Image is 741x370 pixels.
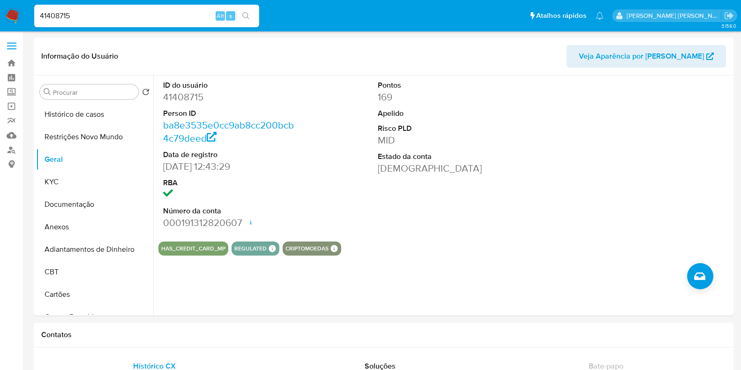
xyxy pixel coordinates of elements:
dt: Número da conta [163,206,297,216]
dd: 169 [378,91,512,104]
dt: Estado da conta [378,151,512,162]
button: Restrições Novo Mundo [36,126,153,148]
dd: MID [378,134,512,147]
button: Veja Aparência por [PERSON_NAME] [567,45,726,68]
button: Retornar ao pedido padrão [142,88,150,98]
button: search-icon [236,9,255,23]
a: ba8e3535e0cc9ab8cc200bcb4c79deed [163,118,294,145]
dt: Data de registro [163,150,297,160]
button: Procurar [44,88,51,96]
dt: ID do usuário [163,80,297,91]
dd: [DATE] 12:43:29 [163,160,297,173]
input: Pesquise usuários ou casos... [34,10,259,22]
span: s [229,11,232,20]
dt: Apelido [378,108,512,119]
dt: Person ID [163,108,297,119]
button: KYC [36,171,153,193]
button: Documentação [36,193,153,216]
a: Notificações [596,12,604,20]
dd: 000191312820607 [163,216,297,229]
button: CBT [36,261,153,283]
h1: Informação do Usuário [41,52,118,61]
dt: Risco PLD [378,123,512,134]
button: Histórico de casos [36,103,153,126]
dt: Pontos [378,80,512,91]
input: Procurar [53,88,135,97]
p: danilo.toledo@mercadolivre.com [627,11,721,20]
dd: 41408715 [163,91,297,104]
button: Anexos [36,216,153,238]
span: Veja Aparência por [PERSON_NAME] [579,45,704,68]
dt: RBA [163,178,297,188]
button: Geral [36,148,153,171]
dd: [DEMOGRAPHIC_DATA] [378,162,512,175]
button: Adiantamentos de Dinheiro [36,238,153,261]
span: Alt [217,11,224,20]
span: Atalhos rápidos [536,11,586,21]
button: Cartões [36,283,153,306]
h1: Contatos [41,330,726,340]
button: Contas Bancárias [36,306,153,328]
a: Sair [724,11,734,21]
